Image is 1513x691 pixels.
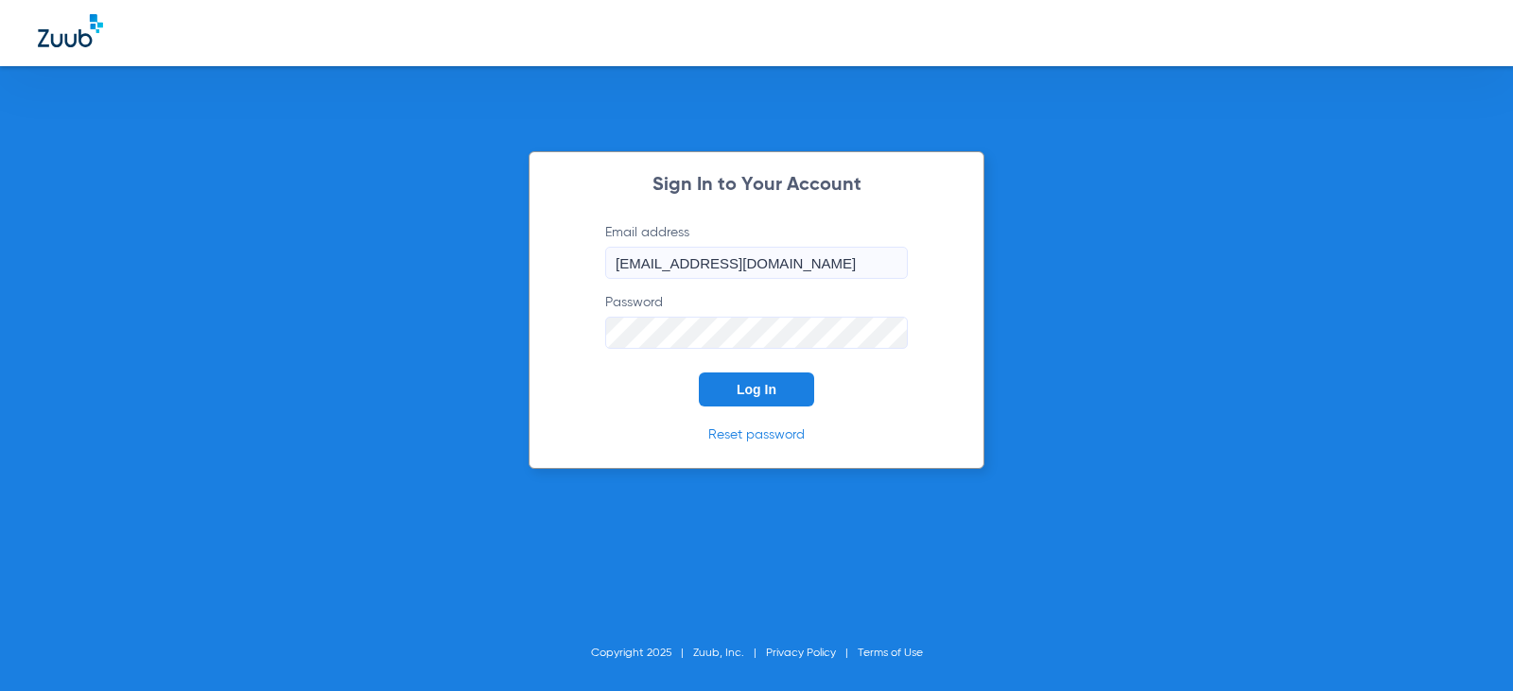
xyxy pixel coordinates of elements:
[737,382,776,397] span: Log In
[605,223,908,279] label: Email address
[699,372,814,406] button: Log In
[766,648,836,659] a: Privacy Policy
[591,644,693,663] li: Copyright 2025
[577,176,936,195] h2: Sign In to Your Account
[858,648,923,659] a: Terms of Use
[38,14,103,47] img: Zuub Logo
[605,317,908,349] input: Password
[693,644,766,663] li: Zuub, Inc.
[605,247,908,279] input: Email address
[708,428,805,441] a: Reset password
[605,293,908,349] label: Password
